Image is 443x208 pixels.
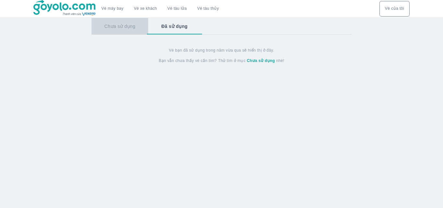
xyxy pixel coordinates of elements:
[379,1,410,17] button: Vé của tôi
[159,58,217,63] span: Bạn vẫn chưa thấy vé cần tìm?
[192,1,224,17] button: Vé tàu thủy
[91,18,352,35] div: basic tabs example
[148,18,200,35] button: Đã sử dụng
[169,48,274,53] span: Vé bạn đã sử dụng trong năm vừa qua sẽ hiển thị ở đây.
[102,6,124,11] a: Vé máy bay
[218,58,284,63] span: Thử tìm ở mục nhé!
[96,1,224,17] div: choose transportation mode
[91,18,149,35] button: Chưa sử dụng
[134,6,157,11] a: Vé xe khách
[162,1,192,17] a: Vé tàu lửa
[247,58,275,63] strong: Chưa sử dụng
[379,1,410,17] div: choose transportation mode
